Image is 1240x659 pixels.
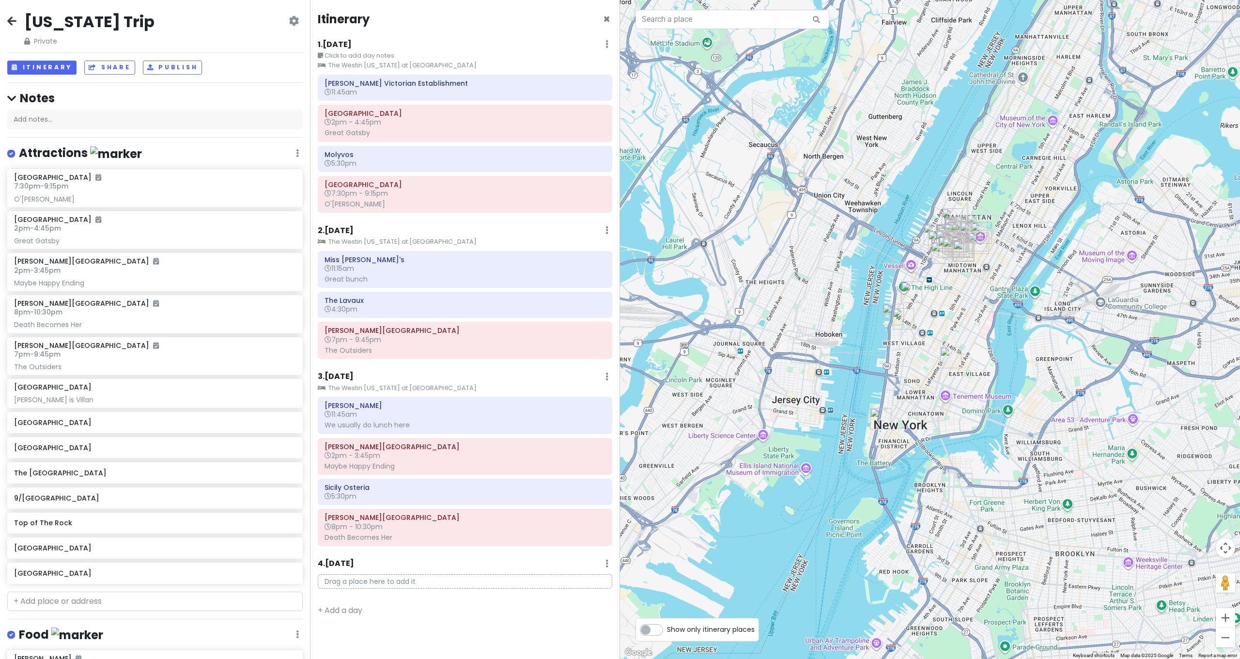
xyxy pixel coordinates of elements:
[951,236,972,257] div: Lyceum Theatre
[325,150,605,159] h6: Molyvos
[24,12,155,32] h2: [US_STATE] Trip
[325,109,605,118] h6: Broadway Theatre
[14,173,101,182] h6: [GEOGRAPHIC_DATA]
[947,222,969,243] div: Lillie's Victorian Establishment
[949,221,971,243] div: Natsumi
[325,462,605,471] div: Maybe Happy Ending
[325,158,356,168] span: 5:30pm
[325,200,605,208] div: O'[PERSON_NAME]
[928,231,949,252] div: Molyvos
[947,231,969,252] div: Lunt-Fontanne Theatre
[153,342,159,349] i: Added to itinerary
[325,264,354,273] span: 11:15am
[1073,652,1115,659] button: Keyboard shortcuts
[19,627,103,643] h4: Food
[946,217,968,238] div: Dolly Varden
[667,624,755,635] span: Show only itinerary places
[318,559,354,569] h6: 4 . [DATE]
[936,225,958,246] div: Becco
[622,646,654,659] a: Open this area in Google Maps (opens a new window)
[325,304,357,314] span: 4:30pm
[14,418,295,427] h6: [GEOGRAPHIC_DATA]
[318,574,612,589] p: Drag a place here to add it
[960,222,981,243] div: Aldo Sohm Wine Bar
[325,409,357,419] span: 11:45am
[325,533,605,542] div: Death Becomes Her
[948,235,970,257] div: Times Square
[953,240,975,262] div: Belasco Theatre
[14,569,295,578] h6: [GEOGRAPHIC_DATA]
[325,346,605,355] div: The Outsiders
[14,518,295,527] h6: Top of The Rock
[901,282,922,303] div: Fonda
[84,61,135,75] button: Share
[325,180,605,189] h6: Lyceum Theatre
[1216,538,1235,558] button: Map camera controls
[945,218,966,239] div: The Blue Dog Cookhouse & Bar
[143,61,202,75] button: Publish
[1216,608,1235,628] button: Zoom in
[968,233,989,254] div: Rockefeller Center
[945,234,967,255] div: Junior's Restaurant & Bakery
[325,491,356,501] span: 5:30pm
[943,238,964,259] div: LOS TACOS No.1
[325,255,605,264] h6: Miss Nellie's
[318,12,370,27] h4: Itinerary
[7,61,77,75] button: Itinerary
[14,279,295,287] div: Maybe Happy Ending
[603,11,610,27] span: Close itinerary
[24,36,155,47] span: Private
[945,218,966,239] div: Don Antonio
[943,236,964,257] div: Sardi's
[955,216,976,237] div: Broadway Theatre
[325,117,381,127] span: 2pm - 4:45pm
[1216,573,1235,593] button: Drag Pegman onto the map to open Street View
[946,231,968,252] div: Bond 45 NY
[940,347,961,368] div: San Marzano
[14,494,295,502] h6: 9/[GEOGRAPHIC_DATA]
[948,220,970,241] div: Toloache
[893,308,914,329] div: The Lavaux
[14,443,295,452] h6: [GEOGRAPHIC_DATA]
[14,544,295,552] h6: [GEOGRAPHIC_DATA]
[14,181,68,191] span: 7:30pm - 9:15pm
[325,326,605,335] h6: Bernard B. Jacobs Theatre
[14,469,295,477] h6: The [GEOGRAPHIC_DATA]
[14,349,61,359] span: 7pm - 9:45pm
[7,592,303,611] input: + Add place or address
[952,236,973,258] div: Museum of Broadway
[1120,653,1173,658] span: Map data ©2025 Google
[318,61,612,70] small: The Westin [US_STATE] at [GEOGRAPHIC_DATA]
[14,266,61,275] span: 2pm - 3:45pm
[325,513,605,522] h6: Lunt-Fontanne Theatre
[952,240,974,261] div: Cafe Un Deux Trois
[14,257,159,266] h6: [PERSON_NAME][GEOGRAPHIC_DATA]
[90,146,142,161] img: marker
[1179,653,1193,658] a: Terms (opens in new tab)
[19,145,142,161] h4: Attractions
[325,79,605,88] h6: Lillie's Victorian Establishment
[325,87,357,97] span: 11:45am
[883,304,904,325] div: Whitney Museum of American Art
[14,341,159,350] h6: [PERSON_NAME][GEOGRAPHIC_DATA]
[318,51,612,61] small: Click to add day notes
[942,232,963,253] div: Bernard B. Jacobs Theatre
[325,451,380,460] span: 2pm - 3:45pm
[14,383,92,392] h6: [GEOGRAPHIC_DATA]
[51,628,103,643] img: marker
[325,442,605,451] h6: Belasco Theatre
[944,223,965,244] div: Sir Henry’s
[14,307,62,317] span: 8pm - 10:30pm
[153,258,159,265] i: Added to itinerary
[1198,653,1237,658] a: Report a map error
[325,401,605,410] h6: Joe Allen
[318,237,612,247] small: The Westin [US_STATE] at [GEOGRAPHIC_DATA]
[14,395,295,404] div: [PERSON_NAME] is Villan
[325,421,605,429] div: We usually do lunch here
[95,216,101,223] i: Added to itinerary
[318,40,352,50] h6: 1 . [DATE]
[931,242,952,264] div: Dear Irving on Hudson Rooftop Bar
[14,195,295,204] div: O'[PERSON_NAME]
[966,230,987,251] div: Top of The Rock
[971,222,992,244] div: The Museum of Modern Art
